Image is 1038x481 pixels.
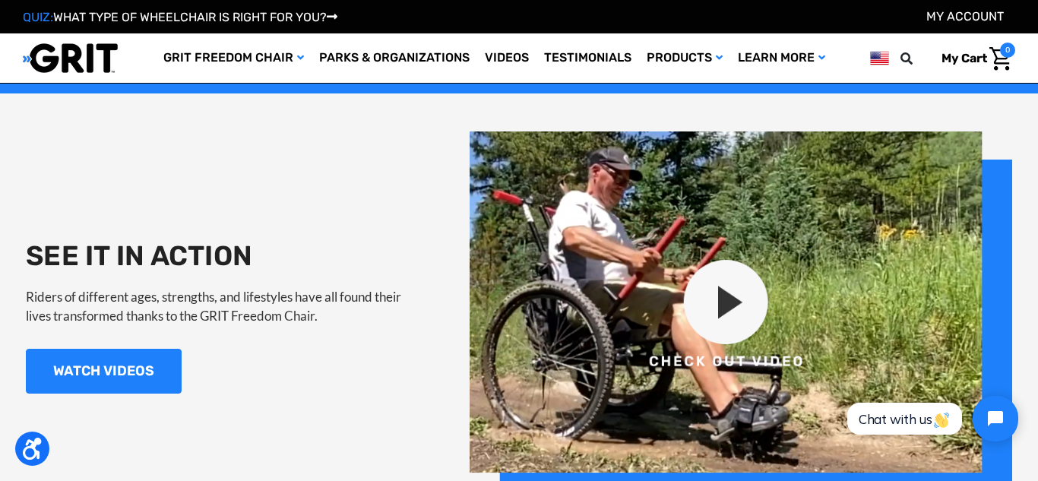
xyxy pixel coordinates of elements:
span: Phone Number [224,62,306,77]
a: Learn More [730,33,833,83]
span: QUIZ: [23,10,53,24]
input: Search [907,43,930,74]
a: Testimonials [536,33,639,83]
a: WATCH VIDEOS [26,349,182,394]
img: Cart [989,47,1011,71]
img: GRIT All-Terrain Wheelchair and Mobility Equipment [23,43,118,74]
a: Account [926,9,1004,24]
p: Riders of different ages, strengths, and lifestyles have all found their lives transformed thanks... [26,287,420,326]
span: 0 [1000,43,1015,58]
img: us.png [870,49,889,68]
a: Videos [477,33,536,83]
a: Cart with 0 items [930,43,1015,74]
a: Parks & Organizations [312,33,477,83]
iframe: Tidio Chat [831,383,1031,454]
h2: SEE IT IN ACTION [26,239,420,272]
span: My Cart [941,51,987,65]
a: Products [639,33,730,83]
a: QUIZ:WHAT TYPE OF WHEELCHAIR IS RIGHT FOR YOU? [23,10,337,24]
a: GRIT Freedom Chair [156,33,312,83]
